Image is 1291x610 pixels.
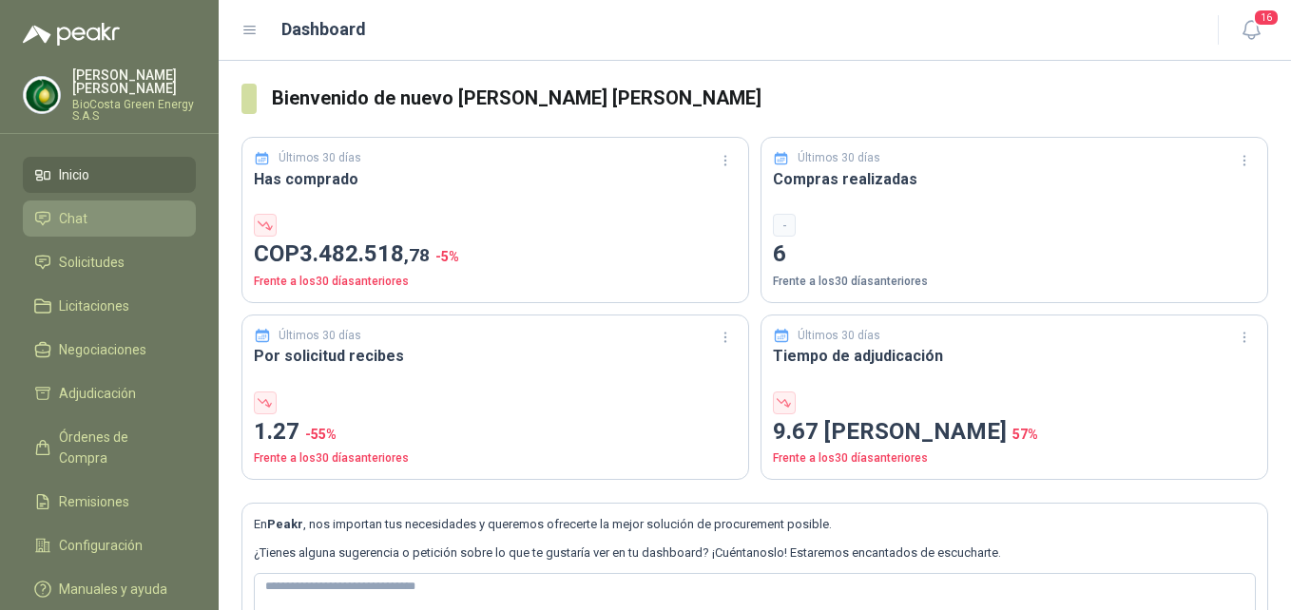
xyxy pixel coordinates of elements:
[23,484,196,520] a: Remisiones
[23,244,196,280] a: Solicitudes
[23,288,196,324] a: Licitaciones
[272,84,1268,113] h3: Bienvenido de nuevo [PERSON_NAME] [PERSON_NAME]
[773,344,1256,368] h3: Tiempo de adjudicación
[254,543,1256,562] p: ¿Tienes alguna sugerencia o petición sobre lo que te gustaría ver en tu dashboard? ¡Cuéntanoslo! ...
[279,149,361,167] p: Últimos 30 días
[59,208,87,229] span: Chat
[773,167,1256,191] h3: Compras realizadas
[254,515,1256,534] p: En , nos importan tus necesidades y queremos ofrecerte la mejor solución de procurement posible.
[254,273,737,291] p: Frente a los 30 días anteriores
[59,427,178,468] span: Órdenes de Compra
[59,252,125,273] span: Solicitudes
[435,249,459,264] span: -5 %
[773,449,1256,467] p: Frente a los 30 días anteriores
[59,491,129,512] span: Remisiones
[59,383,136,404] span: Adjudicación
[404,244,430,266] span: ,78
[23,375,196,411] a: Adjudicación
[773,414,1256,450] p: 9.67 [PERSON_NAME]
[23,527,196,563] a: Configuración
[59,339,146,360] span: Negociaciones
[279,327,361,345] p: Últimos 30 días
[773,273,1256,291] p: Frente a los 30 días anteriores
[1253,9,1280,27] span: 16
[267,517,303,531] b: Peakr
[23,419,196,476] a: Órdenes de Compra
[72,99,196,122] p: BioCosta Green Energy S.A.S
[254,344,737,368] h3: Por solicitud recibes
[773,214,796,237] div: -
[59,295,129,316] span: Licitaciones
[23,23,120,46] img: Logo peakr
[254,167,737,191] h3: Has comprado
[59,579,167,600] span: Manuales y ayuda
[23,571,196,607] a: Manuales y ayuda
[281,16,366,43] h1: Dashboard
[798,149,880,167] p: Últimos 30 días
[1234,13,1268,48] button: 16
[59,535,143,556] span: Configuración
[24,77,60,113] img: Company Logo
[254,237,737,273] p: COP
[59,164,89,185] span: Inicio
[23,157,196,193] a: Inicio
[23,200,196,237] a: Chat
[72,68,196,95] p: [PERSON_NAME] [PERSON_NAME]
[254,449,737,467] p: Frente a los 30 días anteriores
[305,427,337,442] span: -55 %
[23,332,196,368] a: Negociaciones
[299,240,430,267] span: 3.482.518
[798,327,880,345] p: Últimos 30 días
[1012,427,1038,442] span: 57 %
[773,237,1256,273] p: 6
[254,414,737,450] p: 1.27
